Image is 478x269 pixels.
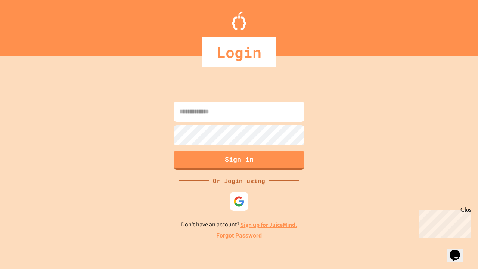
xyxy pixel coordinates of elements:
iframe: chat widget [447,239,471,262]
img: google-icon.svg [233,196,245,207]
a: Sign up for JuiceMind. [240,221,297,229]
a: Forgot Password [216,231,262,240]
div: Or login using [209,176,269,185]
div: Chat with us now!Close [3,3,52,47]
button: Sign in [174,151,304,170]
p: Don't have an account? [181,220,297,229]
img: Logo.svg [232,11,246,30]
div: Login [202,37,276,67]
iframe: chat widget [416,207,471,238]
